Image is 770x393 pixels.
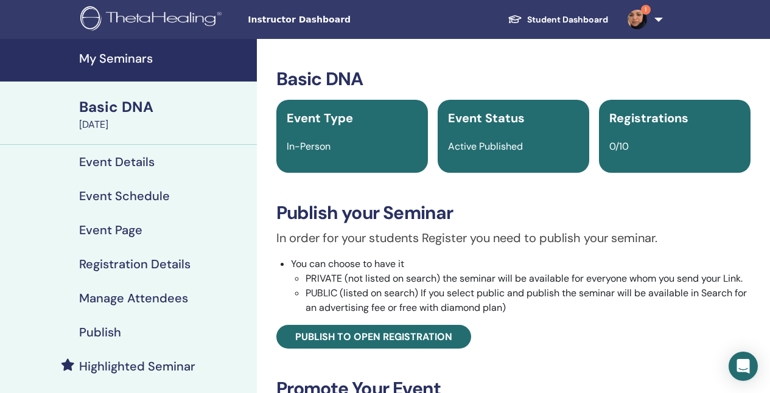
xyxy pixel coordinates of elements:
[79,155,155,169] h4: Event Details
[448,110,525,126] span: Event Status
[276,229,751,247] p: In order for your students Register you need to publish your seminar.
[79,189,170,203] h4: Event Schedule
[609,140,629,153] span: 0/10
[508,14,522,24] img: graduation-cap-white.svg
[448,140,523,153] span: Active Published
[276,202,751,224] h3: Publish your Seminar
[609,110,688,126] span: Registrations
[79,325,121,339] h4: Publish
[79,97,250,117] div: Basic DNA
[306,271,751,286] li: PRIVATE (not listed on search) the seminar will be available for everyone whom you send your Link.
[287,140,331,153] span: In-Person
[276,68,751,90] h3: Basic DNA
[498,9,618,31] a: Student Dashboard
[79,359,195,374] h4: Highlighted Seminar
[79,223,142,237] h4: Event Page
[306,286,751,315] li: PUBLIC (listed on search) If you select public and publish the seminar will be available in Searc...
[729,352,758,381] div: Open Intercom Messenger
[276,325,471,349] a: Publish to open registration
[628,10,647,29] img: default.jpg
[287,110,353,126] span: Event Type
[248,13,430,26] span: Instructor Dashboard
[291,257,751,315] li: You can choose to have it
[79,257,191,271] h4: Registration Details
[79,117,250,132] div: [DATE]
[79,291,188,305] h4: Manage Attendees
[295,330,452,343] span: Publish to open registration
[80,6,226,33] img: logo.png
[79,51,250,66] h4: My Seminars
[72,97,257,132] a: Basic DNA[DATE]
[641,5,651,15] span: 1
